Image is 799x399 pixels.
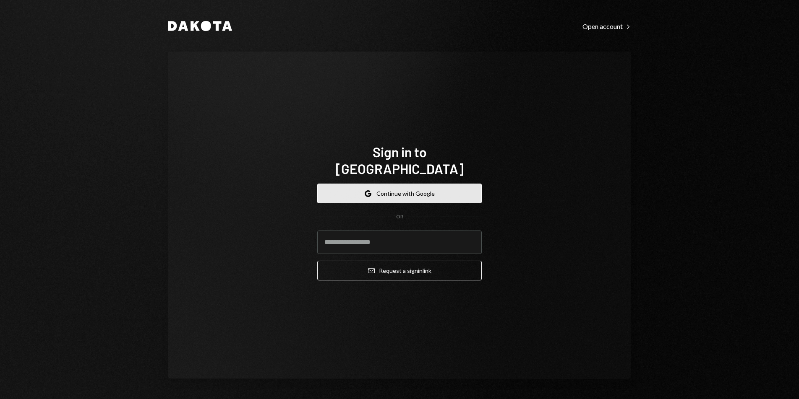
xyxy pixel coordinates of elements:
button: Continue with Google [317,184,482,203]
button: Request a signinlink [317,261,482,280]
a: Open account [582,21,631,31]
div: OR [396,213,403,220]
h1: Sign in to [GEOGRAPHIC_DATA] [317,143,482,177]
div: Open account [582,22,631,31]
